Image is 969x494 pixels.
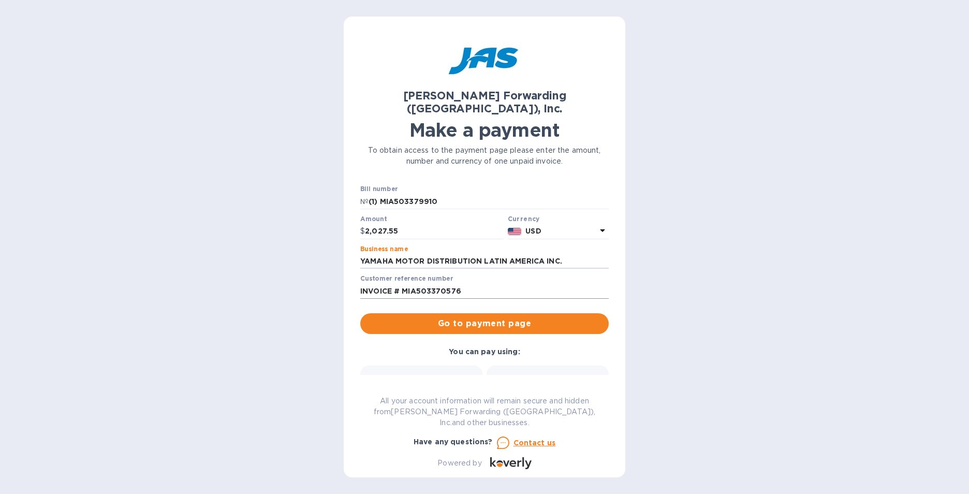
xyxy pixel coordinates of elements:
[369,317,600,330] span: Go to payment page
[508,215,540,223] b: Currency
[360,119,609,141] h1: Make a payment
[414,438,493,446] b: Have any questions?
[365,224,504,239] input: 0.00
[360,196,369,207] p: №
[360,145,609,167] p: To obtain access to the payment page please enter the amount, number and currency of one unpaid i...
[360,246,408,252] label: Business name
[360,216,387,222] label: Amount
[360,276,453,282] label: Customer reference number
[403,89,566,115] b: [PERSON_NAME] Forwarding ([GEOGRAPHIC_DATA]), Inc.
[508,228,522,235] img: USD
[369,194,609,209] input: Enter bill number
[360,283,609,299] input: Enter customer reference number
[360,186,398,193] label: Bill number
[449,347,520,356] b: You can pay using:
[360,313,609,334] button: Go to payment page
[437,458,481,469] p: Powered by
[360,226,365,237] p: $
[513,439,556,447] u: Contact us
[360,254,609,269] input: Enter business name
[525,227,541,235] b: USD
[360,396,609,428] p: All your account information will remain secure and hidden from [PERSON_NAME] Forwarding ([GEOGRA...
